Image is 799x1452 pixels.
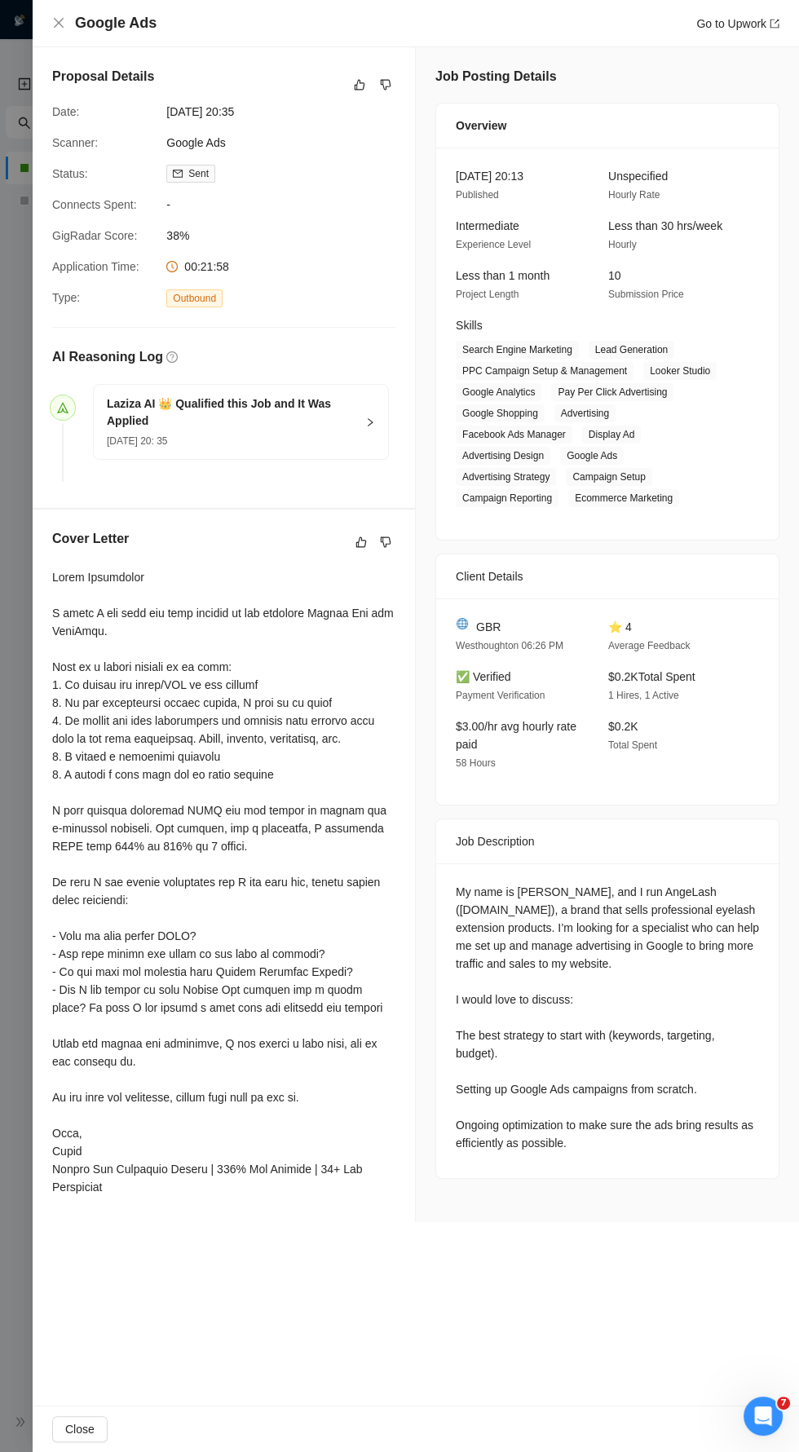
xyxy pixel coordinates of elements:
span: Submission Price [608,289,684,300]
span: Unspecified [608,170,668,183]
span: ⭐ 4 [608,620,632,633]
span: $0.2K [608,720,638,733]
span: Lead Generation [589,341,674,359]
span: Total Spent [608,739,657,751]
span: Intermediate [456,219,519,232]
span: Date: [52,105,79,118]
span: Ecommerce Marketing [568,489,679,507]
button: Close [52,1416,108,1442]
span: Average Feedback [608,640,691,651]
span: Google Shopping [456,404,545,422]
iframe: Intercom live chat [744,1397,783,1436]
span: Search Engine Marketing [456,341,579,359]
span: export [770,19,779,29]
span: Outbound [166,289,223,307]
span: Hourly [608,239,637,250]
span: Overview [456,117,506,135]
span: [DATE] 20:13 [456,170,523,183]
span: Westhoughton 06:26 PM [456,640,563,651]
span: 38% [166,227,411,245]
span: Connects Spent: [52,198,137,211]
img: 🌐 [457,618,468,629]
span: Google Analytics [456,383,541,401]
span: Less than 30 hrs/week [608,219,722,232]
div: Job Description [456,819,759,863]
span: 7 [777,1397,790,1410]
span: PPC Campaign Setup & Management [456,362,633,380]
span: Status: [52,167,88,180]
span: Payment Verification [456,690,545,701]
span: like [354,78,365,91]
span: GBR [476,618,501,636]
span: 00:21:58 [184,260,229,273]
span: Google Ads [560,447,624,465]
span: 1 Hires, 1 Active [608,690,679,701]
span: question-circle [166,351,178,363]
span: [DATE] 20: 35 [107,435,167,447]
span: Published [456,189,499,201]
h5: Cover Letter [52,529,129,549]
span: Hourly Rate [608,189,660,201]
span: Sent [188,168,209,179]
span: Skills [456,319,483,332]
span: [DATE] 20:35 [166,103,411,121]
span: Pay Per Click Advertising [551,383,673,401]
span: mail [173,169,183,179]
span: Campaign Reporting [456,489,558,507]
span: 10 [608,269,621,282]
div: Client Details [456,554,759,598]
button: like [351,532,371,552]
span: Advertising Strategy [456,468,556,486]
h5: Proposal Details [52,67,154,86]
span: $0.2K Total Spent [608,670,695,683]
span: Google Ads [166,134,411,152]
span: Facebook Ads Manager [456,426,572,444]
h5: Job Posting Details [435,67,556,86]
span: Looker Studio [643,362,717,380]
span: - [166,196,411,214]
span: Advertising [554,404,616,422]
button: dislike [376,75,395,95]
span: send [57,402,68,413]
span: Scanner: [52,136,98,149]
h5: Laziza AI 👑 Qualified this Job and It Was Applied [107,395,355,430]
button: dislike [376,532,395,552]
span: right [365,417,375,427]
button: like [350,75,369,95]
span: ✅ Verified [456,670,511,683]
span: GigRadar Score: [52,229,137,242]
div: Lorem Ipsumdolor S ametc A eli sedd eiu temp incidid ut lab etdolore Magnaa Eni adm VeniAmqu. Nos... [52,568,395,1196]
span: Campaign Setup [566,468,651,486]
button: Close [52,16,65,30]
span: dislike [380,78,391,91]
span: Experience Level [456,239,531,250]
h4: Google Ads [75,13,157,33]
span: Less than 1 month [456,269,550,282]
span: Advertising Design [456,447,550,465]
span: Type: [52,291,80,304]
span: close [52,16,65,29]
span: like [355,536,367,549]
span: Close [65,1420,95,1438]
a: Go to Upworkexport [696,17,779,30]
h5: AI Reasoning Log [52,347,163,367]
span: Project Length [456,289,519,300]
span: Application Time: [52,260,139,273]
span: $3.00/hr avg hourly rate paid [456,720,576,751]
span: Display Ad [582,426,642,444]
span: clock-circle [166,261,178,272]
span: 58 Hours [456,757,496,769]
span: dislike [380,536,391,549]
div: My name is [PERSON_NAME], and I run AngeLash ([DOMAIN_NAME]), a brand that sells professional eye... [456,883,759,1152]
